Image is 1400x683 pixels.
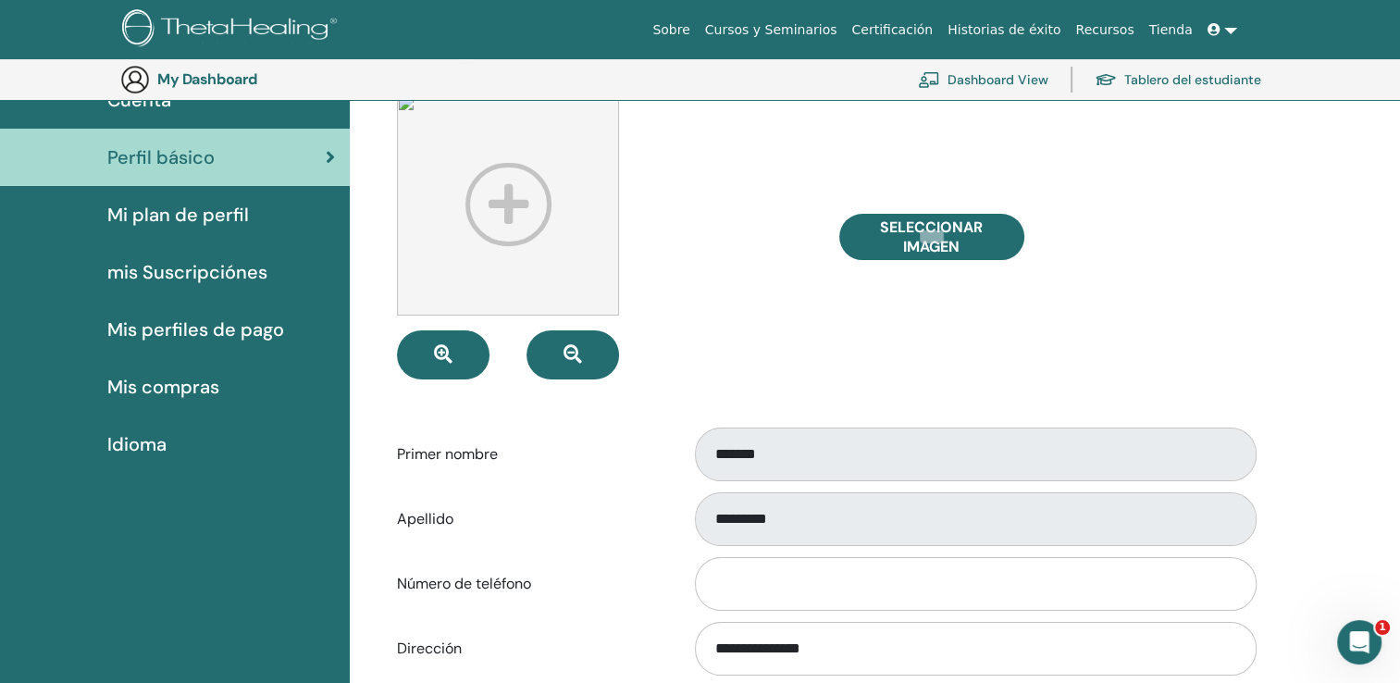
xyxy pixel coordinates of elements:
span: Mi plan de perfil [107,201,249,229]
label: Número de teléfono [383,566,677,602]
a: Tienda [1142,13,1200,47]
label: Dirección [383,631,677,666]
span: 1 [1375,620,1390,635]
iframe: Intercom live chat [1337,620,1381,664]
label: Primer nombre [383,437,677,472]
span: Seleccionar imagen [862,217,1001,256]
span: Idioma [107,430,167,458]
a: Dashboard View [918,59,1048,100]
span: Cuenta [107,86,171,114]
img: generic-user-icon.jpg [120,65,150,94]
img: graduation-cap.svg [1095,72,1117,88]
input: Seleccionar imagen [920,230,944,243]
span: Mis compras [107,373,219,401]
img: chalkboard-teacher.svg [918,71,940,88]
label: Apellido [383,502,677,537]
img: profile [397,93,619,316]
a: Cursos y Seminarios [698,13,845,47]
span: Mis perfiles de pago [107,316,284,343]
h3: My Dashboard [157,70,342,88]
a: Certificación [844,13,940,47]
span: Perfil básico [107,143,215,171]
img: logo.png [122,9,343,51]
a: Recursos [1068,13,1141,47]
a: Tablero del estudiante [1095,59,1261,100]
a: Historias de éxito [940,13,1068,47]
a: Sobre [645,13,697,47]
span: mis Suscripciónes [107,258,267,286]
